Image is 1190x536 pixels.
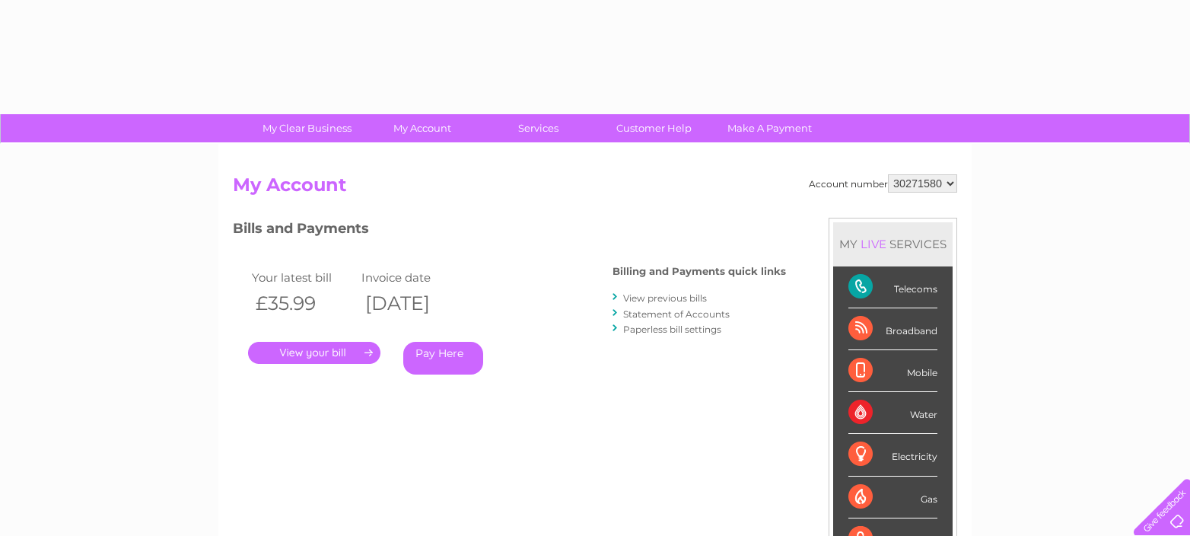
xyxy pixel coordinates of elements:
td: Invoice date [358,267,467,288]
div: Account number [809,174,957,193]
a: My Account [360,114,485,142]
div: Electricity [848,434,937,476]
div: LIVE [857,237,889,251]
h2: My Account [233,174,957,203]
h4: Billing and Payments quick links [612,266,786,277]
a: Services [476,114,601,142]
td: Your latest bill [248,267,358,288]
div: Telecoms [848,266,937,308]
th: [DATE] [358,288,467,319]
h3: Bills and Payments [233,218,786,244]
div: Gas [848,477,937,518]
a: Pay Here [403,342,483,375]
a: Statement of Accounts [623,308,730,320]
div: Broadband [848,308,937,350]
div: MY SERVICES [833,222,953,266]
th: £35.99 [248,288,358,319]
div: Water [848,392,937,434]
a: View previous bills [623,292,707,304]
a: . [248,342,380,364]
div: Mobile [848,350,937,392]
a: Customer Help [591,114,717,142]
a: My Clear Business [244,114,370,142]
a: Paperless bill settings [623,324,721,335]
a: Make A Payment [707,114,832,142]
